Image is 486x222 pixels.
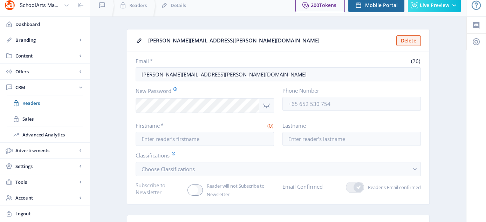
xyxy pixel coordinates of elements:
label: New Password [136,87,268,95]
span: CRM [15,84,77,91]
span: Content [15,52,77,59]
input: Enter reader’s firstname [136,132,274,146]
span: Advanced Analytics [22,131,83,138]
span: Live Preview [420,2,449,8]
nb-icon: Show password [259,98,274,113]
label: Subscribe to Newsletter [136,182,182,196]
label: Phone Number [282,87,415,94]
span: Sales [22,115,83,122]
span: Dashboard [15,21,84,28]
input: Enter reader’s email [136,67,421,81]
span: Branding [15,36,77,43]
span: Tools [15,179,77,186]
label: Email [136,58,275,65]
button: Delete [396,35,421,46]
span: Tokens [319,2,336,8]
a: Readers [7,95,83,111]
label: Lastname [282,122,415,129]
label: Firstname [136,122,202,129]
span: Offers [15,68,77,75]
span: Settings [15,163,77,170]
a: Sales [7,111,83,127]
span: (26) [410,58,421,65]
span: Details [171,2,186,9]
input: +65 652 530 754 [282,97,421,111]
div: [PERSON_NAME][EMAIL_ADDRESS][PERSON_NAME][DOMAIN_NAME] [148,35,392,46]
label: Email Confirmed [282,182,323,191]
span: Advertisements [15,147,77,154]
button: Choose Classifications [136,162,421,176]
span: Mobile Portal [365,2,398,8]
input: Enter reader’s lastname [282,132,421,146]
a: Advanced Analytics [7,127,83,142]
span: Readers [22,100,83,107]
span: (0) [266,122,274,129]
label: Classifications [136,152,415,159]
span: Reader will not Subscribe to Newsletter [203,182,274,199]
span: Account [15,194,77,201]
span: Choose Classifications [142,166,195,173]
span: Logout [15,210,84,217]
span: Reader's Email confirmed [364,183,421,191]
span: Readers [129,2,147,9]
